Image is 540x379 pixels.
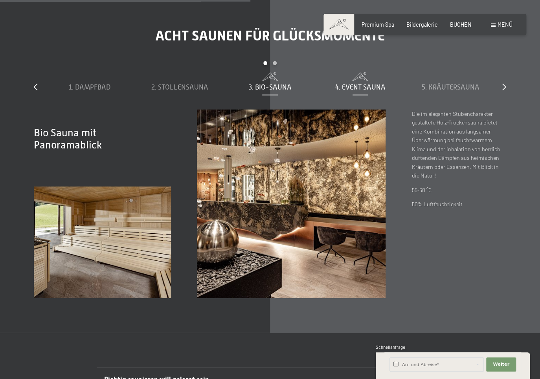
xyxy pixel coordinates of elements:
[362,21,394,28] a: Premium Spa
[486,357,516,372] button: Weiter
[273,61,277,65] div: Carousel Page 2
[263,61,267,65] div: Carousel Page 1 (Current Slide)
[335,83,386,91] span: 4. Event Sauna
[376,344,405,350] span: Schnellanfrage
[411,200,506,209] p: 50% Luftfeuchtigkeit
[197,110,386,298] img: Ein Wellness-Urlaub in Südtirol – 7.700 m² Spa, 10 Saunen
[450,21,472,28] a: BUCHEN
[406,21,438,28] a: Bildergalerie
[151,83,208,91] span: 2. Stollensauna
[34,187,171,298] img: Wellnesshotels - Sauna - Ruhegebiet - Ahrntal - Luttach
[69,83,110,91] span: 1. Dampfbad
[44,61,496,72] div: Carousel Pagination
[498,21,512,28] span: Menü
[155,27,385,44] span: Acht Saunen für Glücksmomente
[249,83,292,91] span: 3. Bio-Sauna
[34,127,102,151] span: Bio Sauna mit Panoramablick
[493,361,509,368] span: Weiter
[411,186,506,195] p: 55-60 °C
[411,110,506,180] p: Die im eleganten Stubencharakter gestaltete Holz-Trockensauna bietet eine Kombination aus langsam...
[422,83,479,91] span: 5. Kräutersauna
